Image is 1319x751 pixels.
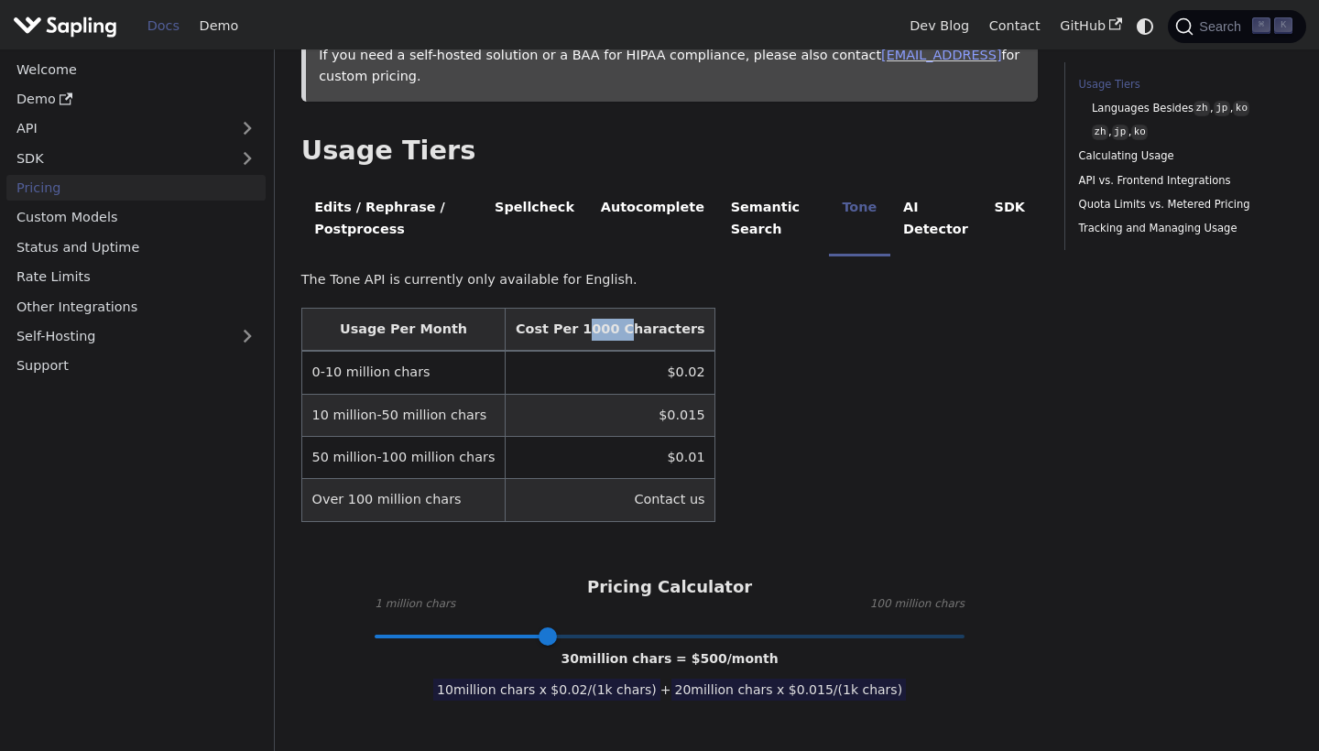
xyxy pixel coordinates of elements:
[890,184,982,256] li: AI Detector
[301,135,1039,168] h2: Usage Tiers
[190,12,248,40] a: Demo
[506,394,715,436] td: $0.015
[301,437,505,479] td: 50 million-100 million chars
[375,595,455,614] span: 1 million chars
[979,12,1051,40] a: Contact
[561,651,779,666] span: 30 million chars = $ 500 /month
[1233,101,1249,116] code: ko
[671,679,907,701] span: 20 million chars x $ 0.015 /(1k chars)
[1194,101,1210,116] code: zh
[587,577,752,598] h3: Pricing Calculator
[137,12,190,40] a: Docs
[1092,124,1280,141] a: zh,jp,ko
[1079,172,1286,190] a: API vs. Frontend Integrations
[319,45,1025,89] p: If you need a self-hosted solution or a BAA for HIPAA compliance, please also contact for custom ...
[1079,196,1286,213] a: Quota Limits vs. Metered Pricing
[6,264,266,290] a: Rate Limits
[1079,147,1286,165] a: Calculating Usage
[506,437,715,479] td: $0.01
[482,184,588,256] li: Spellcheck
[717,184,829,256] li: Semantic Search
[6,293,266,320] a: Other Integrations
[1050,12,1131,40] a: GitHub
[301,351,505,394] td: 0-10 million chars
[6,234,266,260] a: Status and Uptime
[301,309,505,352] th: Usage Per Month
[6,204,266,231] a: Custom Models
[6,115,229,142] a: API
[301,479,505,521] td: Over 100 million chars
[870,595,965,614] span: 100 million chars
[1092,125,1108,140] code: zh
[6,323,266,350] a: Self-Hosting
[506,351,715,394] td: $0.02
[13,13,117,39] img: Sapling.ai
[506,479,715,521] td: Contact us
[6,56,266,82] a: Welcome
[1092,100,1280,117] a: Languages Besideszh,jp,ko
[1274,17,1292,34] kbd: K
[301,269,1039,291] p: The Tone API is currently only available for English.
[829,184,890,256] li: Tone
[6,175,266,201] a: Pricing
[1214,101,1230,116] code: jp
[301,184,482,256] li: Edits / Rephrase / Postprocess
[1079,76,1286,93] a: Usage Tiers
[660,682,671,697] span: +
[899,12,978,40] a: Dev Blog
[229,115,266,142] button: Expand sidebar category 'API'
[6,86,266,113] a: Demo
[1168,10,1305,43] button: Search (Command+K)
[13,13,124,39] a: Sapling.ai
[506,309,715,352] th: Cost Per 1000 Characters
[881,48,1001,62] a: [EMAIL_ADDRESS]
[1112,125,1128,140] code: jp
[6,145,229,171] a: SDK
[229,145,266,171] button: Expand sidebar category 'SDK'
[587,184,717,256] li: Autocomplete
[433,679,660,701] span: 10 million chars x $ 0.02 /(1k chars)
[1079,220,1286,237] a: Tracking and Managing Usage
[1131,125,1148,140] code: ko
[1194,19,1252,34] span: Search
[1252,17,1270,34] kbd: ⌘
[6,353,266,379] a: Support
[301,394,505,436] td: 10 million-50 million chars
[1132,13,1159,39] button: Switch between dark and light mode (currently system mode)
[981,184,1038,256] li: SDK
